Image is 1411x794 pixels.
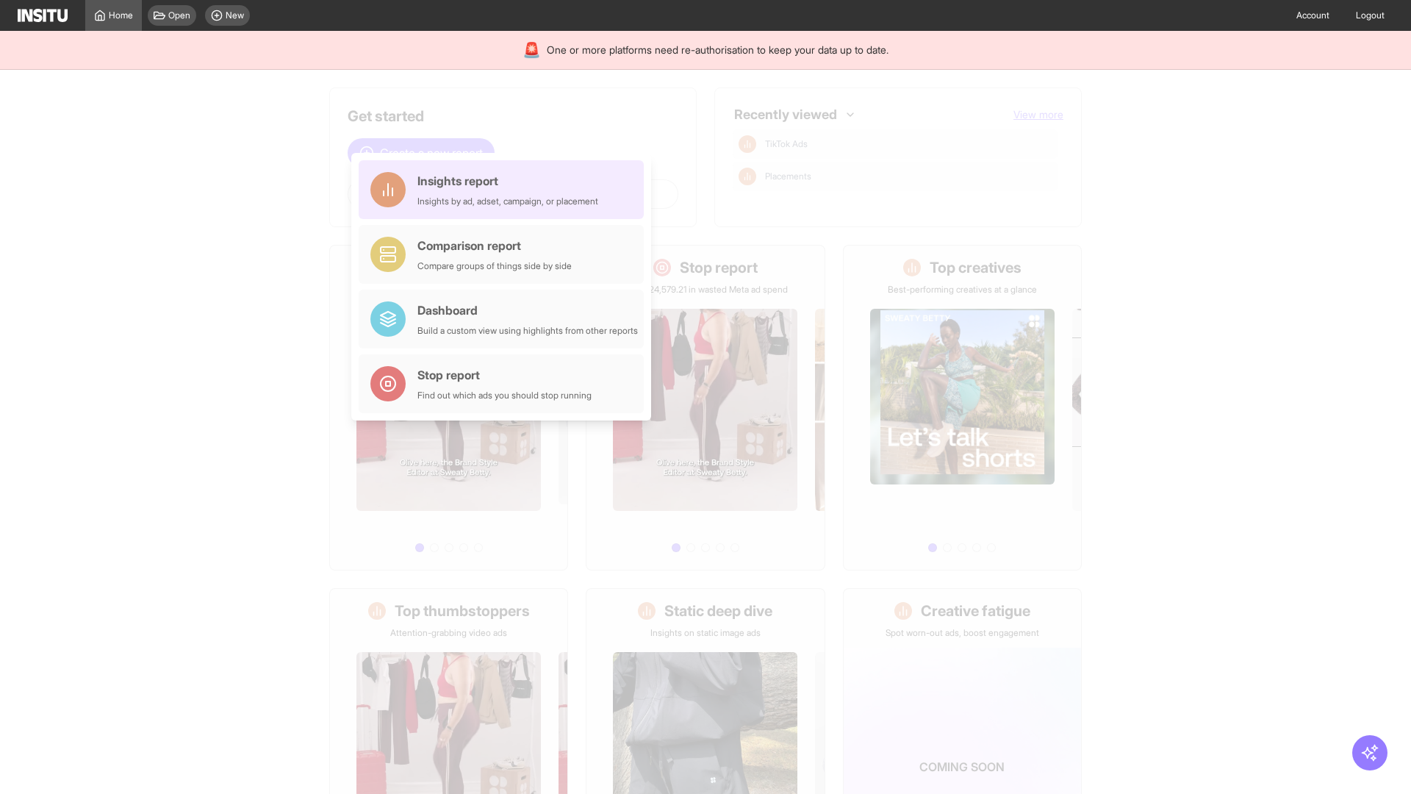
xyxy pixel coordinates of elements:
span: New [226,10,244,21]
span: Home [109,10,133,21]
span: Open [168,10,190,21]
div: Build a custom view using highlights from other reports [417,325,638,337]
div: Insights report [417,172,598,190]
div: Stop report [417,366,592,384]
span: One or more platforms need re-authorisation to keep your data up to date. [547,43,888,57]
div: Dashboard [417,301,638,319]
div: 🚨 [523,40,541,60]
div: Find out which ads you should stop running [417,390,592,401]
img: Logo [18,9,68,22]
div: Comparison report [417,237,572,254]
div: Compare groups of things side by side [417,260,572,272]
div: Insights by ad, adset, campaign, or placement [417,196,598,207]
